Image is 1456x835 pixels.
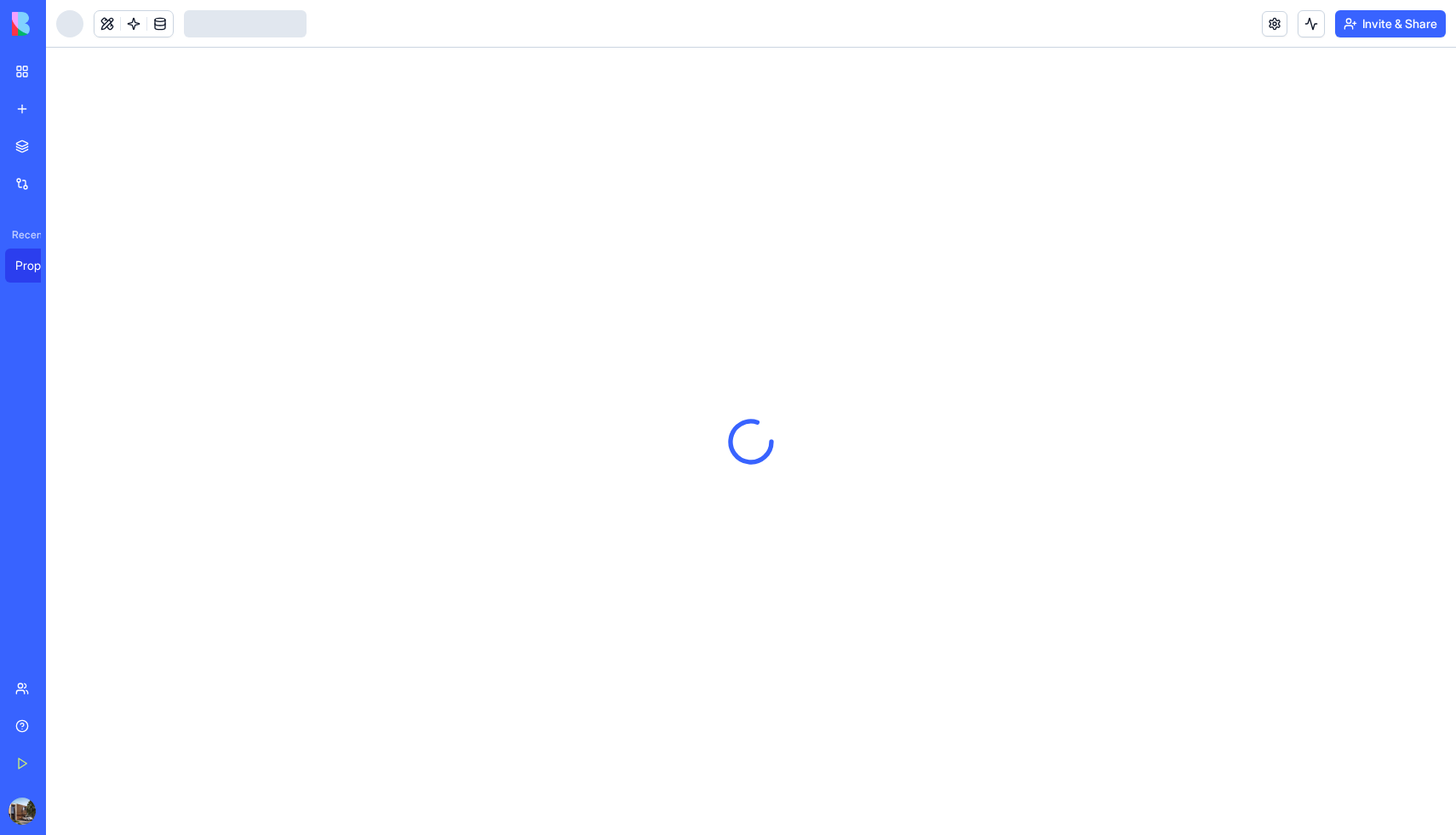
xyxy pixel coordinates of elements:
img: ACg8ocI3iN2EvMXak_SCsLvJfSWb2MdaMp1gkP1m4Fni7Et9EyLMhJlZ=s96-c [9,798,36,825]
img: logo [12,12,118,36]
button: Invite & Share [1335,10,1446,37]
div: Property Management Dashboard [15,257,63,274]
span: Recent [5,228,41,242]
a: Property Management Dashboard [5,249,73,283]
